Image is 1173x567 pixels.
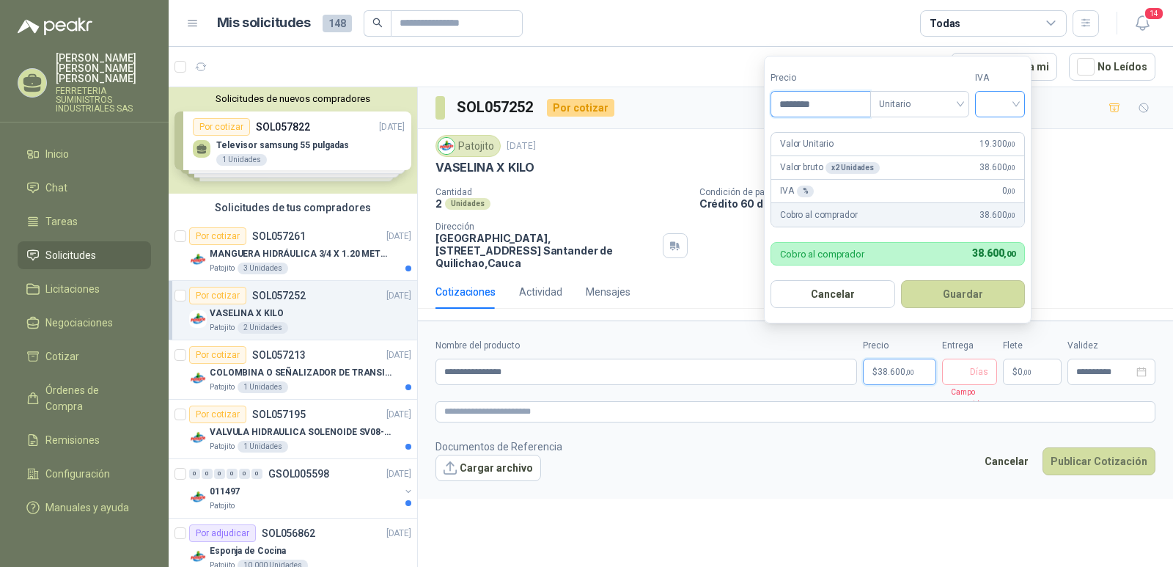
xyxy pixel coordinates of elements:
div: Por cotizar [189,346,246,364]
p: VASELINA X KILO [435,160,534,175]
button: Publicar Cotización [1043,447,1155,475]
div: 0 [202,469,213,479]
p: [DATE] [507,139,536,153]
button: Cargar archivo [435,455,541,481]
p: [DATE] [386,230,411,244]
span: $ [1012,367,1018,376]
p: $ 0,00 [1003,359,1062,385]
button: Asignado a mi [951,53,1057,81]
span: ,00 [1007,164,1015,172]
span: Manuales y ayuda [45,500,129,516]
span: Cotizar [45,348,79,365]
div: Por cotizar [547,99,614,117]
span: ,00 [1007,140,1015,148]
p: FERRETERIA SUMINISTROS INDUSTRIALES SAS [56,87,151,113]
label: IVA [975,71,1025,85]
span: Chat [45,180,67,196]
p: Patojito [210,322,235,334]
div: 0 [251,469,262,479]
p: [DATE] [386,408,411,422]
span: 14 [1144,7,1164,21]
a: Por cotizarSOL057213[DATE] Company LogoCOLOMBINA O SEÑALIZADOR DE TRANSITOPatojito1 Unidades [169,340,417,400]
img: Logo peakr [18,18,92,35]
p: Patojito [210,441,235,453]
p: $38.600,00 [863,359,936,385]
button: 14 [1129,10,1155,37]
a: Manuales y ayuda [18,494,151,522]
div: Solicitudes de nuevos compradoresPor cotizarSOL057822[DATE] Televisor samsung 55 pulgadas1 Unidad... [169,87,417,194]
div: Por cotizar [189,227,246,245]
span: 19.300 [979,137,1015,151]
label: Nombre del producto [435,339,857,353]
button: Guardar [901,280,1026,308]
span: 0 [1002,184,1015,198]
p: VASELINA X KILO [210,307,284,321]
a: Chat [18,174,151,202]
span: Tareas [45,213,78,230]
p: SOL056862 [262,528,315,538]
div: 0 [239,469,250,479]
label: Flete [1003,339,1062,353]
span: search [372,18,383,28]
span: 0 [1018,367,1032,376]
span: Días [970,359,988,384]
label: Precio [863,339,936,353]
img: Company Logo [189,310,207,328]
div: % [797,186,815,197]
a: Por cotizarSOL057252[DATE] Company LogoVASELINA X KILOPatojito2 Unidades [169,281,417,340]
p: SOL057252 [252,290,306,301]
p: Cobro al comprador [780,208,857,222]
p: [DATE] [386,467,411,481]
button: Cancelar [977,447,1037,475]
p: MANGUERA HIDRÁULICA 3/4 X 1.20 METROS DE LONGITUD HR-HR-ACOPLADA [210,247,392,261]
div: x 2 Unidades [825,162,880,174]
a: Por cotizarSOL057261[DATE] Company LogoMANGUERA HIDRÁULICA 3/4 X 1.20 METROS DE LONGITUD HR-HR-AC... [169,222,417,281]
div: 0 [189,469,200,479]
p: SOL057261 [252,231,306,241]
p: [DATE] [386,527,411,541]
img: Company Logo [189,489,207,506]
span: ,00 [1004,249,1015,259]
label: Entrega [942,339,997,353]
p: Crédito 60 días [699,197,1167,210]
a: Órdenes de Compra [18,376,151,420]
img: Company Logo [189,548,207,566]
span: Remisiones [45,432,100,448]
p: [DATE] [386,348,411,362]
div: Patojito [435,135,501,157]
p: Condición de pago [699,187,1167,197]
div: 1 - 50 de 91 [854,55,939,78]
p: Valor Unitario [780,137,834,151]
p: GSOL005598 [268,469,329,479]
div: 1 Unidades [238,381,288,393]
label: Validez [1067,339,1155,353]
div: Mensajes [586,284,630,300]
span: 38.600 [979,208,1015,222]
h1: Mis solicitudes [217,12,311,34]
span: 38.600 [972,247,1015,259]
p: Patojito [210,263,235,274]
p: COLOMBINA O SEÑALIZADOR DE TRANSITO [210,366,392,380]
a: Tareas [18,208,151,235]
button: No Leídos [1069,53,1155,81]
span: ,00 [1007,187,1015,195]
span: Negociaciones [45,315,113,331]
div: 0 [214,469,225,479]
a: Licitaciones [18,275,151,303]
p: SOL057195 [252,409,306,420]
button: Solicitudes de nuevos compradores [174,93,411,104]
div: Por cotizar [189,287,246,304]
div: Actividad [519,284,562,300]
a: Cotizar [18,343,151,370]
p: [PERSON_NAME] [PERSON_NAME] [PERSON_NAME] [56,53,151,84]
p: [DATE] [386,289,411,303]
a: Solicitudes [18,241,151,269]
a: 0 0 0 0 0 0 GSOL005598[DATE] Company Logo011497Patojito [189,465,414,512]
p: Cobro al comprador [780,249,864,259]
div: 2 Unidades [238,322,288,334]
span: Configuración [45,466,110,482]
p: Documentos de Referencia [435,439,562,455]
a: Remisiones [18,426,151,454]
p: [GEOGRAPHIC_DATA], [STREET_ADDRESS] Santander de Quilichao , Cauca [435,232,657,269]
p: Patojito [210,381,235,393]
